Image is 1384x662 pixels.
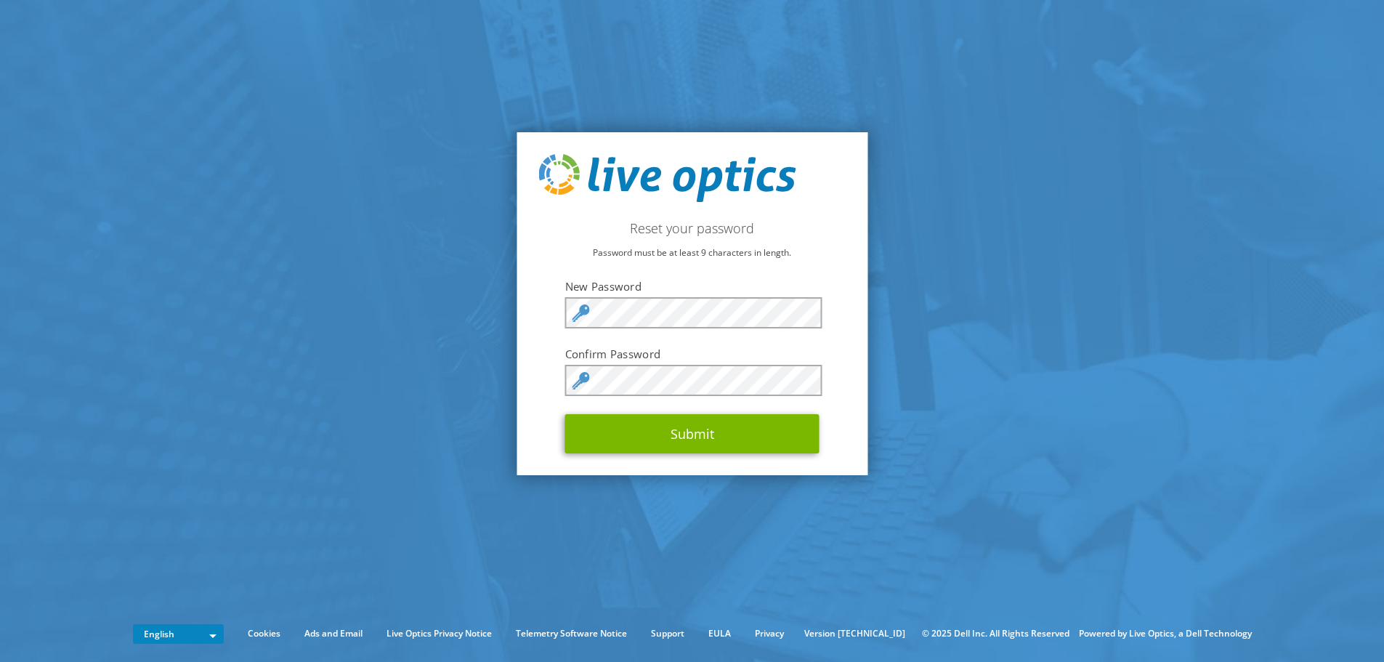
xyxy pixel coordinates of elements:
[565,414,820,453] button: Submit
[294,626,373,642] a: Ads and Email
[565,279,820,294] label: New Password
[697,626,742,642] a: EULA
[640,626,695,642] a: Support
[538,154,796,202] img: live_optics_svg.svg
[744,626,795,642] a: Privacy
[915,626,1077,642] li: © 2025 Dell Inc. All Rights Reserved
[376,626,503,642] a: Live Optics Privacy Notice
[797,626,912,642] li: Version [TECHNICAL_ID]
[538,245,846,261] p: Password must be at least 9 characters in length.
[565,347,820,361] label: Confirm Password
[1079,626,1252,642] li: Powered by Live Optics, a Dell Technology
[505,626,638,642] a: Telemetry Software Notice
[237,626,291,642] a: Cookies
[538,220,846,236] h2: Reset your password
